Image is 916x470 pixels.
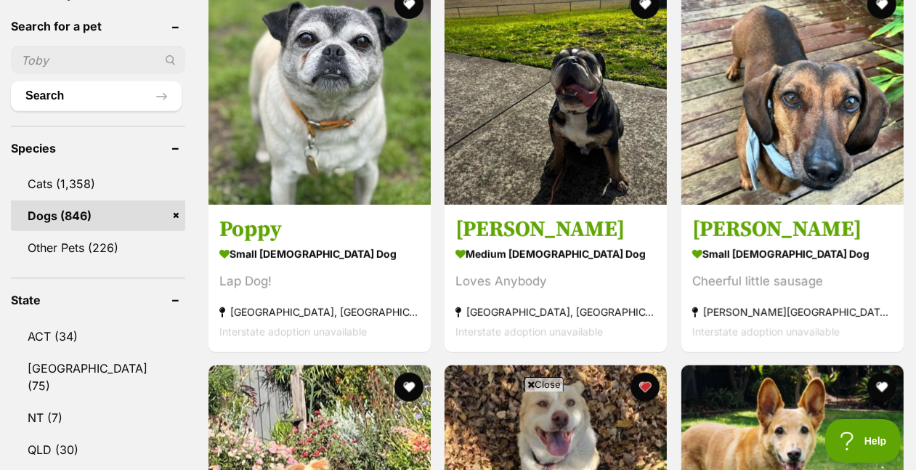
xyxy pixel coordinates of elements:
[11,293,185,307] header: State
[11,20,185,33] header: Search for a pet
[455,271,656,291] div: Loves Anybody
[455,301,656,321] strong: [GEOGRAPHIC_DATA], [GEOGRAPHIC_DATA]
[11,81,182,110] button: Search
[219,325,367,337] span: Interstate adoption unavailable
[194,397,723,463] iframe: Advertisement
[692,301,893,321] strong: [PERSON_NAME][GEOGRAPHIC_DATA], [GEOGRAPHIC_DATA]
[11,434,185,465] a: QLD (30)
[692,325,840,337] span: Interstate adoption unavailable
[11,46,185,74] input: Toby
[11,321,185,352] a: ACT (34)
[692,215,893,243] h3: [PERSON_NAME]
[692,243,893,264] strong: small [DEMOGRAPHIC_DATA] Dog
[219,243,420,264] strong: small [DEMOGRAPHIC_DATA] Dog
[681,204,904,352] a: [PERSON_NAME] small [DEMOGRAPHIC_DATA] Dog Cheerful little sausage [PERSON_NAME][GEOGRAPHIC_DATA]...
[11,353,185,401] a: [GEOGRAPHIC_DATA] (75)
[867,373,896,402] button: favourite
[11,232,185,263] a: Other Pets (226)
[11,169,185,199] a: Cats (1,358)
[445,204,667,352] a: [PERSON_NAME] medium [DEMOGRAPHIC_DATA] Dog Loves Anybody [GEOGRAPHIC_DATA], [GEOGRAPHIC_DATA] In...
[219,301,420,321] strong: [GEOGRAPHIC_DATA], [GEOGRAPHIC_DATA]
[524,377,564,392] span: Close
[219,215,420,243] h3: Poppy
[208,204,431,352] a: Poppy small [DEMOGRAPHIC_DATA] Dog Lap Dog! [GEOGRAPHIC_DATA], [GEOGRAPHIC_DATA] Interstate adopt...
[631,373,660,402] button: favourite
[455,215,656,243] h3: [PERSON_NAME]
[11,142,185,155] header: Species
[692,271,893,291] div: Cheerful little sausage
[455,325,603,337] span: Interstate adoption unavailable
[394,373,423,402] button: favourite
[219,271,420,291] div: Lap Dog!
[11,200,185,231] a: Dogs (846)
[11,402,185,433] a: NT (7)
[455,243,656,264] strong: medium [DEMOGRAPHIC_DATA] Dog
[825,419,901,463] iframe: Help Scout Beacon - Open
